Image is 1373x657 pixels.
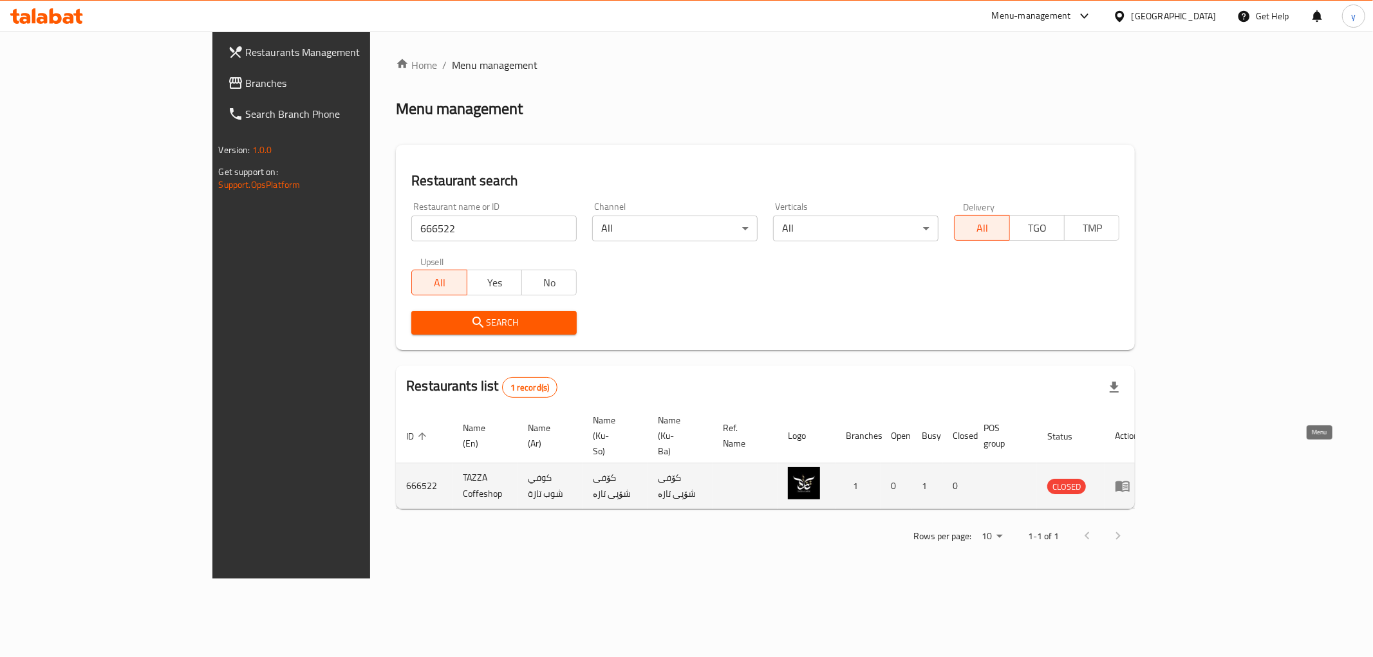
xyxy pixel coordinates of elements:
td: كوفي شوب تازة [518,463,583,509]
label: Delivery [963,202,995,211]
h2: Menu management [396,98,523,119]
a: Support.OpsPlatform [219,176,301,193]
span: CLOSED [1047,479,1086,494]
span: Version: [219,142,250,158]
span: Status [1047,429,1089,444]
td: 0 [881,463,911,509]
nav: breadcrumb [396,57,1135,73]
button: TGO [1009,215,1065,241]
div: Export file [1099,372,1130,403]
li: / [442,57,447,73]
span: y [1351,9,1356,23]
td: کۆفی شۆپی تازە [648,463,713,509]
th: Logo [778,409,836,463]
button: All [954,215,1009,241]
div: [GEOGRAPHIC_DATA] [1132,9,1217,23]
span: Branches [246,75,431,91]
span: Get support on: [219,163,278,180]
span: Name (Ku-Ba) [658,412,697,459]
td: کۆفی شۆپی تازە [583,463,648,509]
th: Closed [942,409,973,463]
span: TMP [1070,219,1114,237]
div: Total records count [502,377,558,398]
span: Name (En) [463,420,502,451]
div: Rows per page: [976,527,1007,546]
span: Name (Ar) [528,420,567,451]
label: Upsell [420,257,444,266]
button: TMP [1064,215,1119,241]
td: 1 [836,463,881,509]
td: 1 [911,463,942,509]
h2: Restaurant search [411,171,1119,190]
span: Restaurants Management [246,44,431,60]
th: Branches [836,409,881,463]
td: TAZZA Coffeshop [453,463,518,509]
button: Yes [467,270,522,295]
span: Search Branch Phone [246,106,431,122]
td: 0 [942,463,973,509]
th: Action [1105,409,1149,463]
div: Menu-management [992,8,1071,24]
a: Search Branch Phone [218,98,442,129]
button: No [521,270,577,295]
div: All [773,216,939,241]
span: Ref. Name [723,420,762,451]
th: Open [881,409,911,463]
div: All [592,216,758,241]
img: TAZZA Coffeshop [788,467,820,499]
input: Search for restaurant name or ID.. [411,216,577,241]
span: TGO [1015,219,1060,237]
a: Branches [218,68,442,98]
h2: Restaurants list [406,376,557,398]
th: Busy [911,409,942,463]
span: 1.0.0 [252,142,272,158]
span: ID [406,429,431,444]
span: All [417,273,462,292]
span: No [527,273,572,292]
span: Name (Ku-So) [593,412,632,459]
span: All [960,219,1004,237]
span: POS group [984,420,1022,451]
span: 1 record(s) [503,382,557,394]
a: Restaurants Management [218,37,442,68]
p: Rows per page: [913,528,971,544]
table: enhanced table [396,409,1149,509]
button: Search [411,311,577,335]
span: Search [422,315,566,331]
span: Menu management [452,57,537,73]
p: 1-1 of 1 [1028,528,1059,544]
button: All [411,270,467,295]
span: Yes [472,273,517,292]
